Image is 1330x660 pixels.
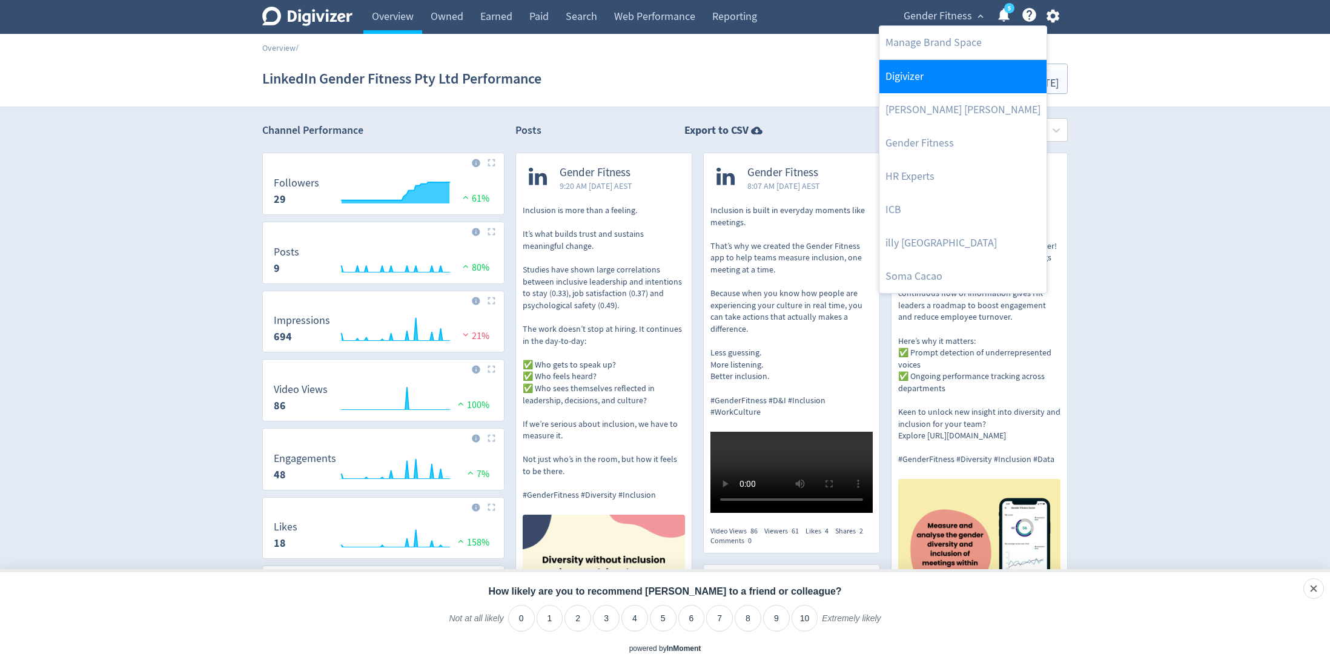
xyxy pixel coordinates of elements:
[879,26,1047,59] a: Manage Brand Space
[879,127,1047,160] a: Gender Fitness
[449,613,503,633] label: Not at all likely
[629,644,701,654] div: powered by inmoment
[879,260,1047,293] a: Soma Cacao
[650,605,677,632] li: 5
[879,193,1047,226] a: ICB
[879,60,1047,93] a: Digivizer
[621,605,648,632] li: 4
[792,605,818,632] li: 10
[667,644,701,653] a: InMoment
[678,605,705,632] li: 6
[593,605,620,632] li: 3
[763,605,790,632] li: 9
[822,613,881,633] label: Extremely likely
[564,605,591,632] li: 2
[508,605,535,632] li: 0
[735,605,761,632] li: 8
[1303,578,1324,599] div: Close survey
[879,160,1047,193] a: HR Experts
[879,226,1047,260] a: illy [GEOGRAPHIC_DATA]
[537,605,563,632] li: 1
[879,93,1047,127] a: [PERSON_NAME] [PERSON_NAME]
[706,605,733,632] li: 7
